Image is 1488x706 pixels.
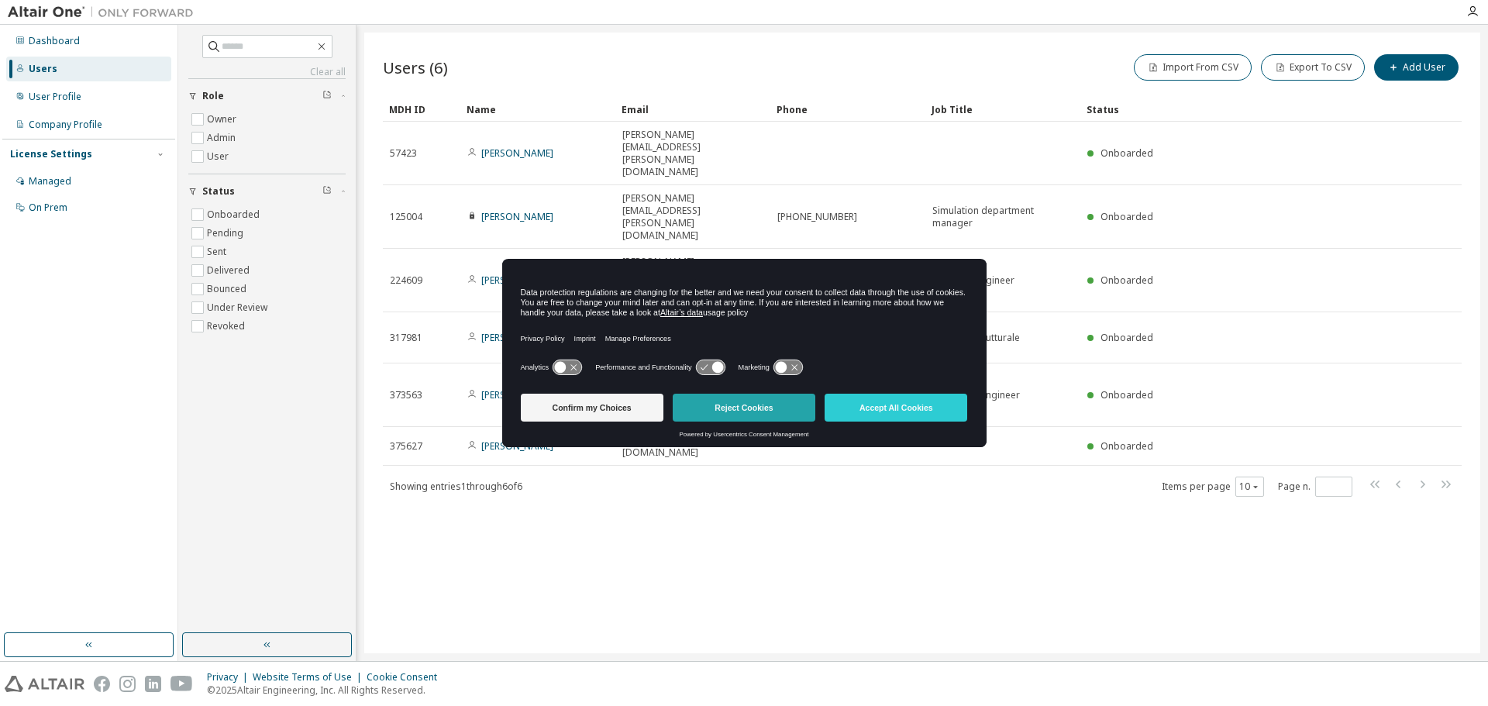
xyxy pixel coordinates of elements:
[29,91,81,103] div: User Profile
[145,676,161,692] img: linkedin.svg
[932,205,1073,229] span: Simulation department manager
[207,261,253,280] label: Delivered
[481,331,553,344] a: [PERSON_NAME]
[390,440,422,453] span: 375627
[622,256,763,305] span: [PERSON_NAME][EMAIL_ADDRESS][PERSON_NAME][DOMAIN_NAME]
[481,146,553,160] a: [PERSON_NAME]
[94,676,110,692] img: facebook.svg
[29,175,71,188] div: Managed
[29,35,80,47] div: Dashboard
[390,332,422,344] span: 317981
[1100,388,1153,401] span: Onboarded
[207,671,253,684] div: Privacy
[390,480,522,493] span: Showing entries 1 through 6 of 6
[207,147,232,166] label: User
[170,676,193,692] img: youtube.svg
[481,274,553,287] a: [PERSON_NAME]
[188,66,346,78] a: Clear all
[467,97,609,122] div: Name
[622,97,764,122] div: Email
[207,243,229,261] label: Sent
[481,388,553,401] a: [PERSON_NAME]
[777,97,919,122] div: Phone
[10,148,92,160] div: License Settings
[932,97,1074,122] div: Job Title
[207,110,239,129] label: Owner
[29,119,102,131] div: Company Profile
[1100,210,1153,223] span: Onboarded
[29,63,57,75] div: Users
[390,274,422,287] span: 224609
[1134,54,1252,81] button: Import From CSV
[188,174,346,208] button: Status
[188,79,346,113] button: Role
[1278,477,1352,497] span: Page n.
[390,147,417,160] span: 57423
[1100,331,1153,344] span: Onboarded
[322,90,332,102] span: Clear filter
[390,389,422,401] span: 373563
[1261,54,1365,81] button: Export To CSV
[207,129,239,147] label: Admin
[322,185,332,198] span: Clear filter
[389,97,454,122] div: MDH ID
[1374,54,1459,81] button: Add User
[1239,480,1260,493] button: 10
[202,185,235,198] span: Status
[367,671,446,684] div: Cookie Consent
[481,210,553,223] a: [PERSON_NAME]
[383,57,448,78] span: Users (6)
[390,211,422,223] span: 125004
[207,205,263,224] label: Onboarded
[1100,439,1153,453] span: Onboarded
[1100,146,1153,160] span: Onboarded
[119,676,136,692] img: instagram.svg
[1087,97,1381,122] div: Status
[253,671,367,684] div: Website Terms of Use
[1100,274,1153,287] span: Onboarded
[5,676,84,692] img: altair_logo.svg
[207,317,248,336] label: Revoked
[29,201,67,214] div: On Prem
[622,192,763,242] span: [PERSON_NAME][EMAIL_ADDRESS][PERSON_NAME][DOMAIN_NAME]
[481,439,553,453] a: [PERSON_NAME]
[207,224,246,243] label: Pending
[202,90,224,102] span: Role
[207,298,270,317] label: Under Review
[1162,477,1264,497] span: Items per page
[207,280,250,298] label: Bounced
[777,211,857,223] span: [PHONE_NUMBER]
[207,684,446,697] p: © 2025 Altair Engineering, Inc. All Rights Reserved.
[8,5,201,20] img: Altair One
[622,129,763,178] span: [PERSON_NAME][EMAIL_ADDRESS][PERSON_NAME][DOMAIN_NAME]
